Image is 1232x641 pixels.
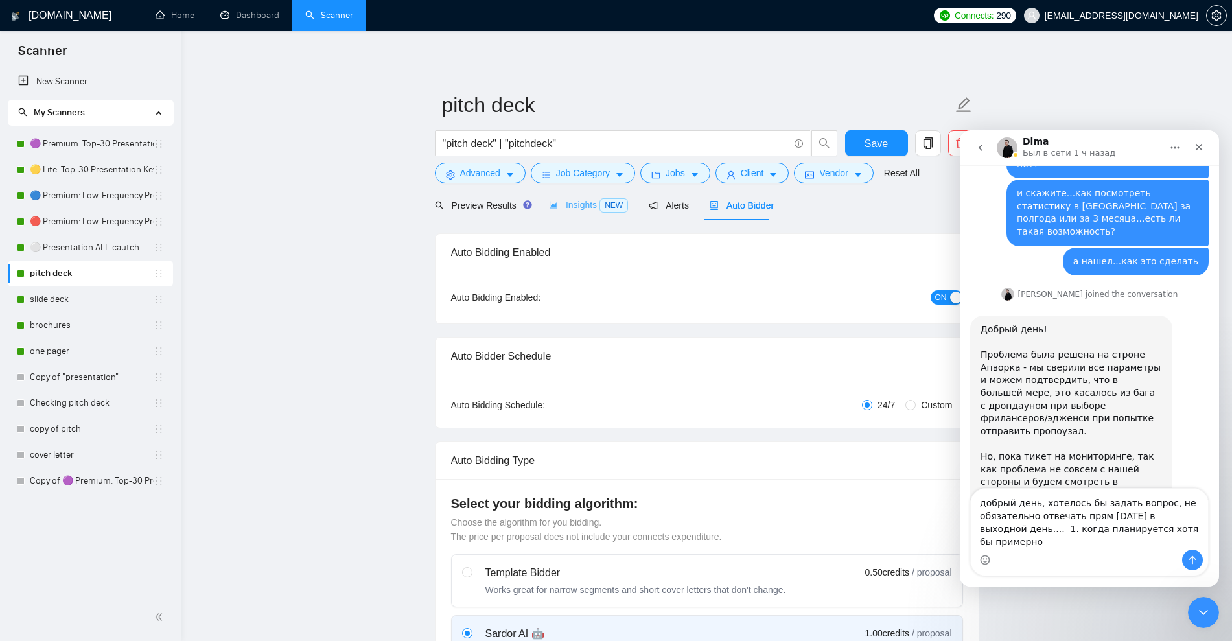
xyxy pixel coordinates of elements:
img: upwork-logo.png [940,10,950,21]
span: holder [154,476,164,486]
span: bars [542,170,551,180]
span: setting [1207,10,1226,21]
span: My Scanners [18,107,85,118]
span: copy [916,137,940,149]
li: 🔵 Premium: Low-Frequency Presentations [8,183,173,209]
li: New Scanner [8,69,173,95]
li: 🟣 Premium: Top-30 Presentation Keywords [8,131,173,157]
div: Auto Bidding Type [451,442,963,479]
span: / proposal [912,627,951,640]
span: idcard [805,170,814,180]
div: Auto Bidding Enabled: [451,290,622,305]
a: copy of pitch [30,416,154,442]
a: Copy of "presentation" [30,364,154,390]
span: Preview Results [435,200,528,211]
a: ⚪ Presentation ALL-cautch [30,235,154,261]
span: Custom [916,398,957,412]
a: pitch deck [30,261,154,286]
a: slide deck [30,286,154,312]
li: cover letter [8,442,173,468]
span: holder [154,320,164,331]
span: holder [154,398,164,408]
span: Save [865,135,888,152]
iframe: To enrich screen reader interactions, please activate Accessibility in Grammarly extension settings [960,130,1219,587]
button: Save [845,130,908,156]
div: Works great for narrow segments and short cover letters that don't change. [485,583,786,596]
span: Advanced [460,166,500,180]
span: caret-down [615,170,624,180]
li: Copy of "presentation" [8,364,173,390]
span: ON [935,290,947,305]
span: holder [154,191,164,201]
span: Client [741,166,764,180]
button: copy [915,130,941,156]
button: userClientcaret-down [715,163,789,183]
input: Scanner name... [442,89,953,121]
a: dashboardDashboard [220,10,279,21]
li: pitch deck [8,261,173,286]
span: Auto Bidder [710,200,774,211]
button: delete [948,130,974,156]
a: New Scanner [18,69,163,95]
span: setting [446,170,455,180]
a: 🔴 Premium: Low-Frequency Presentations [30,209,154,235]
a: Copy of 🟣 Premium: Top-30 Presentation Keywords [30,468,154,494]
span: Choose the algorithm for you bidding. The price per proposal does not include your connects expen... [451,517,722,542]
div: Auto Bidding Schedule: [451,398,622,412]
span: holder [154,294,164,305]
span: user [1027,11,1036,20]
h4: Select your bidding algorithm: [451,495,963,513]
a: setting [1206,10,1227,21]
div: Auto Bidder Schedule [451,338,963,375]
span: holder [154,424,164,434]
span: 1.00 credits [865,626,909,640]
span: holder [154,242,164,253]
span: holder [154,450,164,460]
span: / proposal [912,566,951,579]
span: holder [154,165,164,175]
span: Connects: [955,8,994,23]
li: 🟡 Lite: Top-30 Presentation Keywords [8,157,173,183]
a: brochures [30,312,154,338]
span: 290 [996,8,1010,23]
span: 24/7 [872,398,900,412]
a: homeHome [156,10,194,21]
div: Tooltip anchor [522,199,533,211]
button: search [811,130,837,156]
span: caret-down [690,170,699,180]
button: folderJobscaret-down [640,163,710,183]
span: search [18,108,27,117]
span: Scanner [8,41,77,69]
a: Reset All [884,166,920,180]
img: logo [11,6,20,27]
li: one pager [8,338,173,364]
span: NEW [599,198,628,213]
span: holder [154,216,164,227]
span: folder [651,170,660,180]
a: 🟣 Premium: Top-30 Presentation Keywords [30,131,154,157]
a: cover letter [30,442,154,468]
span: robot [710,201,719,210]
li: Copy of 🟣 Premium: Top-30 Presentation Keywords [8,468,173,494]
span: Jobs [666,166,685,180]
span: area-chart [549,200,558,209]
span: 0.50 credits [865,565,909,579]
li: ⚪ Presentation ALL-cautch [8,235,173,261]
span: Insights [549,200,628,210]
span: Job Category [556,166,610,180]
span: holder [154,372,164,382]
span: user [726,170,736,180]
